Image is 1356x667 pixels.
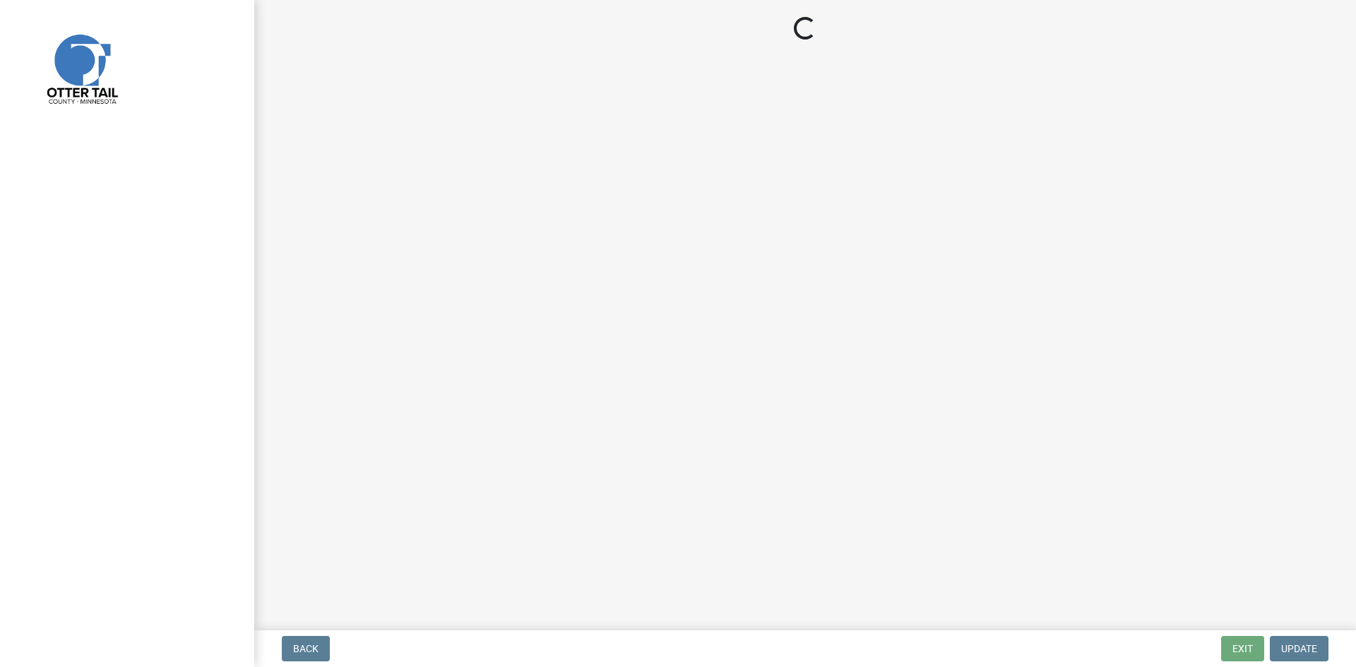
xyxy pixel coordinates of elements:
button: Update [1270,636,1328,661]
span: Back [293,643,319,654]
img: Otter Tail County, Minnesota [28,15,134,121]
button: Exit [1221,636,1264,661]
span: Update [1281,643,1317,654]
button: Back [282,636,330,661]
